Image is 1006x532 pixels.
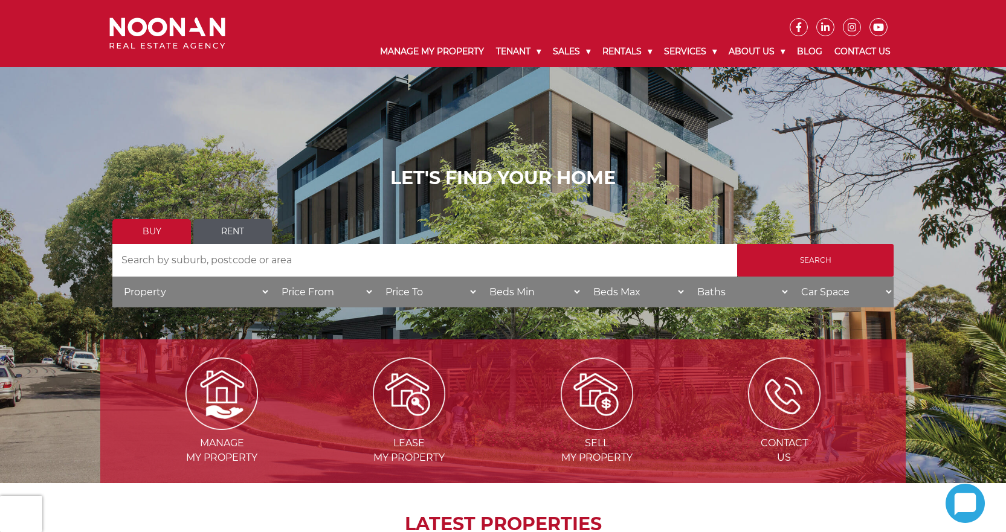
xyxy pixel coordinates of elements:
[692,436,877,465] span: Contact Us
[737,244,894,277] input: Search
[129,436,314,465] span: Manage my Property
[791,36,828,67] a: Blog
[505,436,689,465] span: Sell my Property
[317,387,501,463] a: Leasemy Property
[490,36,547,67] a: Tenant
[374,36,490,67] a: Manage My Property
[112,167,894,189] h1: LET'S FIND YOUR HOME
[828,36,897,67] a: Contact Us
[373,357,445,430] img: Lease my property
[723,36,791,67] a: About Us
[748,357,821,430] img: ICONS
[547,36,596,67] a: Sales
[561,357,633,430] img: Sell my property
[185,357,258,430] img: Manage my Property
[505,387,689,463] a: Sellmy Property
[129,387,314,463] a: Managemy Property
[112,244,737,277] input: Search by suburb, postcode or area
[692,387,877,463] a: ContactUs
[193,219,272,244] a: Rent
[596,36,658,67] a: Rentals
[112,219,191,244] a: Buy
[658,36,723,67] a: Services
[109,18,225,50] img: Noonan Real Estate Agency
[317,436,501,465] span: Lease my Property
